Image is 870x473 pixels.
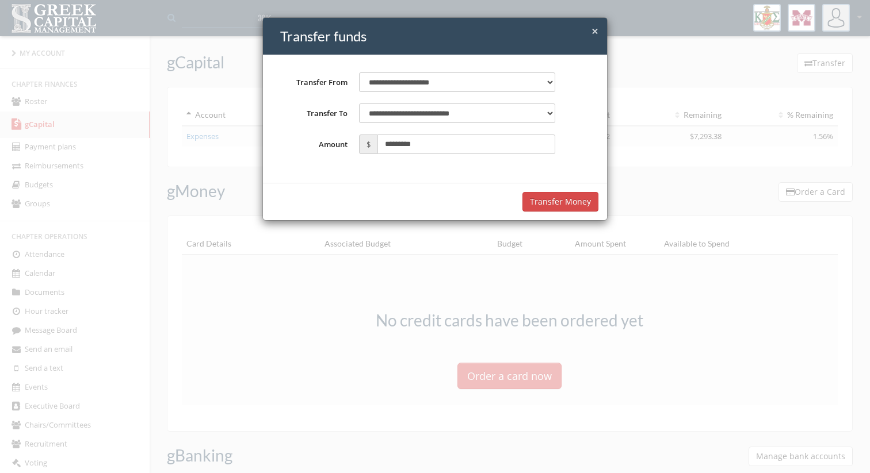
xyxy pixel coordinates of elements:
[359,134,377,154] span: $
[592,23,598,39] span: ×
[272,72,353,92] label: Transfer From
[280,26,598,46] h4: Transfer funds
[522,192,598,211] button: Transfer Money
[272,134,353,154] label: Amount
[272,103,353,123] label: Transfer To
